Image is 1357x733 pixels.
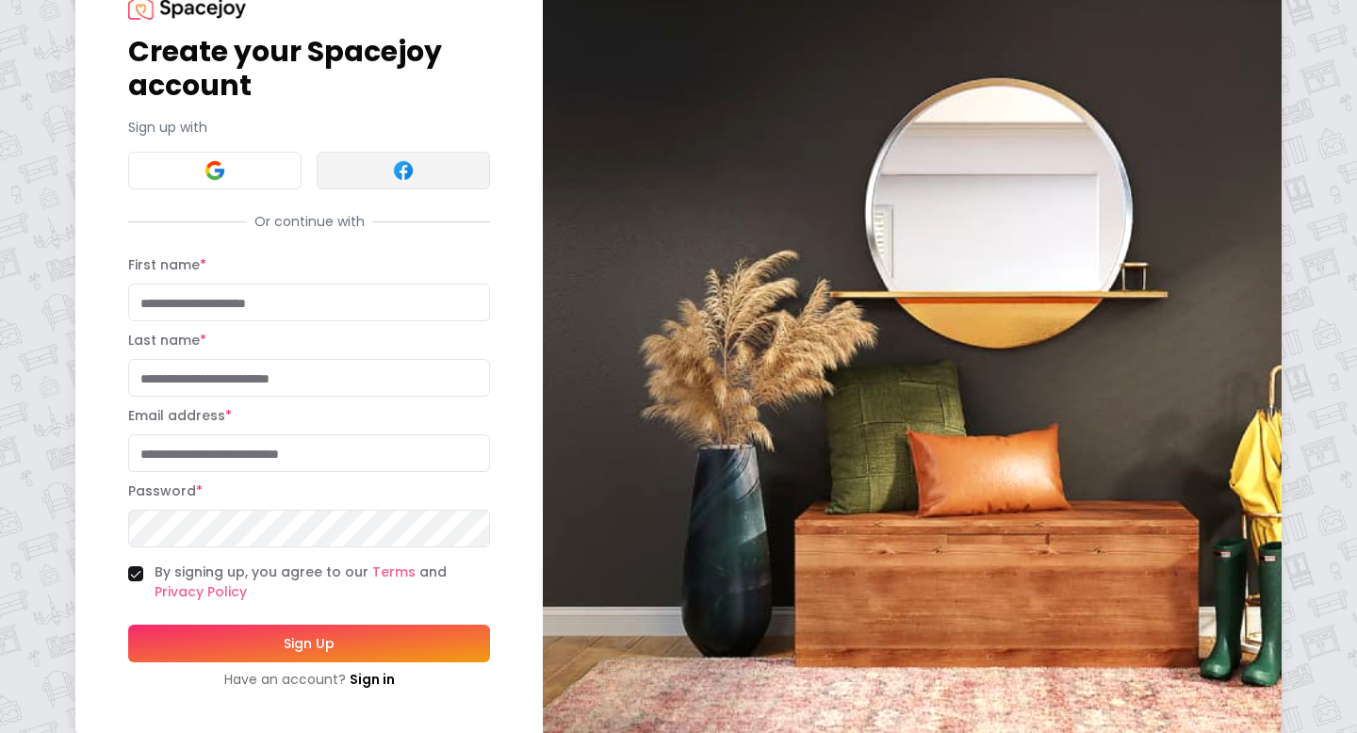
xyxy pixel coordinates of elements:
a: Sign in [350,670,395,689]
img: Google signin [204,159,226,182]
label: First name [128,255,206,274]
span: Or continue with [247,212,372,231]
a: Terms [372,562,416,581]
div: Have an account? [128,670,490,689]
img: Facebook signin [392,159,415,182]
a: Privacy Policy [155,582,247,601]
p: Sign up with [128,118,490,137]
button: Sign Up [128,625,490,662]
label: By signing up, you agree to our and [155,562,490,602]
label: Last name [128,331,206,350]
label: Email address [128,406,232,425]
label: Password [128,481,203,500]
h1: Create your Spacejoy account [128,35,490,103]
